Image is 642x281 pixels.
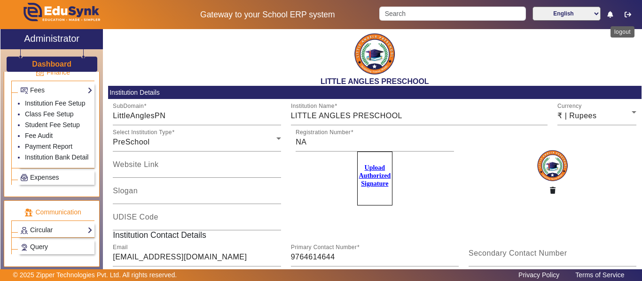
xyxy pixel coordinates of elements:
input: Slogan [113,189,281,200]
mat-label: Primary Contact Number [291,244,357,251]
h5: Institution Contact Details [108,230,642,240]
img: communication.png [24,208,33,217]
mat-label: Slogan [113,187,138,195]
a: Query [20,242,93,252]
a: Payment Report [25,143,72,150]
a: Institution Fee Setup [25,99,85,107]
mat-label: Registration Number [296,129,351,136]
span: PreSchool [113,138,149,146]
a: Expenses [20,172,93,183]
mat-label: Secondary Contact Number [469,249,567,257]
span: ₹ | Rupees [557,112,596,120]
input: SubDomain [113,110,281,122]
p: © 2025 Zipper Technologies Pvt. Ltd. All rights reserved. [13,270,177,280]
mat-card-header: Institution Details [108,86,642,99]
p: Finance [11,68,94,77]
a: Administrator [0,29,103,49]
a: Institution Bank Detail [25,153,88,161]
mat-label: Institution Name [291,103,335,109]
img: Support-tickets.png [21,244,28,251]
mat-label: Select Institution Type [113,129,172,136]
a: Terms of Service [571,269,629,281]
a: Class Fee Setup [25,110,74,118]
img: Payroll.png [21,174,28,181]
mat-label: Website Link [113,160,158,168]
a: Student Fee Setup [25,121,80,129]
img: be2635b7-6ae6-4ea0-8b31-9ed2eb8b9e03 [535,149,570,183]
span: Expenses [30,174,59,181]
h2: Administrator [24,33,79,44]
mat-label: UDISE Code [113,213,158,221]
input: UDISE Code [113,215,281,227]
h3: Dashboard [32,60,71,68]
input: Registration Number [296,137,454,148]
a: Dashboard [31,59,72,69]
mat-label: SubDomain [113,103,144,109]
input: Website Link [113,163,281,174]
h5: Gateway to your School ERP system [166,10,370,20]
h2: LITTLE ANGLES PRESCHOOL [108,77,642,86]
u: Upload Authorized Signature [359,164,391,187]
a: Fee Audit [25,132,53,139]
input: Primary Contact Number [291,251,459,263]
input: Email [113,251,281,263]
mat-label: Email [113,244,128,251]
img: be2635b7-6ae6-4ea0-8b31-9ed2eb8b9e03 [351,31,398,77]
div: logout [611,26,634,38]
a: Privacy Policy [514,269,564,281]
mat-label: Currency [557,103,582,109]
img: finance.png [36,68,44,77]
p: Communication [11,207,94,217]
span: Query [30,243,48,251]
input: Institution Name [291,110,548,122]
input: Search [379,7,525,21]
